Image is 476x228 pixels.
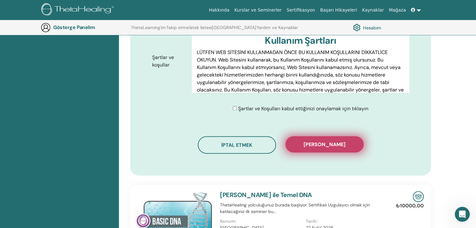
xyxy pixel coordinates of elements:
[166,25,189,35] a: Takip etme
[198,136,276,154] button: İptal etmek
[360,4,386,16] a: Kaynaklar
[353,22,381,33] a: Hesabım
[287,7,315,12] font: Sertifikasyon
[304,141,345,148] font: [PERSON_NAME]
[212,25,256,35] a: [GEOGRAPHIC_DATA]
[53,24,95,31] font: Gösterge Panelim
[238,105,368,112] font: Şartlar ve Koşulları kabul ettiğinizi onaylamak için tıklayın
[353,22,361,33] img: cog.svg
[284,4,318,16] a: Sertifikasyon
[221,142,252,148] font: İptal etmek
[265,34,336,47] font: Kullanım Şartları
[396,202,424,209] font: ₺10000,00
[318,4,360,16] a: Başarı Hikayeleri
[257,25,298,35] a: Yardım ve Kaynaklar
[320,7,357,12] font: Başarı Hikayeleri
[232,4,284,16] a: Kurslar ve Seminerler
[189,25,212,30] font: İstek listesi
[166,25,189,30] font: Takip etme
[220,218,236,224] font: Konum:
[131,25,166,30] font: ThetaLearning'im
[212,25,256,30] font: [GEOGRAPHIC_DATA]
[362,7,384,12] font: Kaynaklar
[234,7,282,12] font: Kurslar ve Seminerler
[455,207,470,222] iframe: Intercom canlı sohbet
[220,191,312,199] a: [PERSON_NAME] ile Temel DNA
[285,136,364,152] button: [PERSON_NAME]
[152,54,174,68] font: Şartlar ve koşullar
[131,25,166,35] a: ThetaLearning'im
[306,218,318,224] font: Tarih:
[386,4,408,16] a: Mağaza
[197,49,404,101] font: LÜTFEN WEB SİTESİNİ KULLANMADAN ÖNCE BU KULLANIM KOŞULLARINI DİKKATLİCE OKUYUN. Web Sitesini kull...
[41,22,51,32] img: generic-user-icon.jpg
[413,191,424,202] img: Yüz Yüze Seminer
[41,3,116,17] img: logo.png
[220,202,370,214] font: ThetaHealing yolculuğunuz burada başlıyor. Sertifikalı Uygulayıcı olmak için katılacağınız ilk se...
[206,4,232,16] a: Hakkında
[363,25,381,31] font: Hesabım
[257,25,298,30] font: Yardım ve Kaynaklar
[209,7,229,12] font: Hakkında
[389,7,406,12] font: Mağaza
[189,25,212,35] a: İstek listesi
